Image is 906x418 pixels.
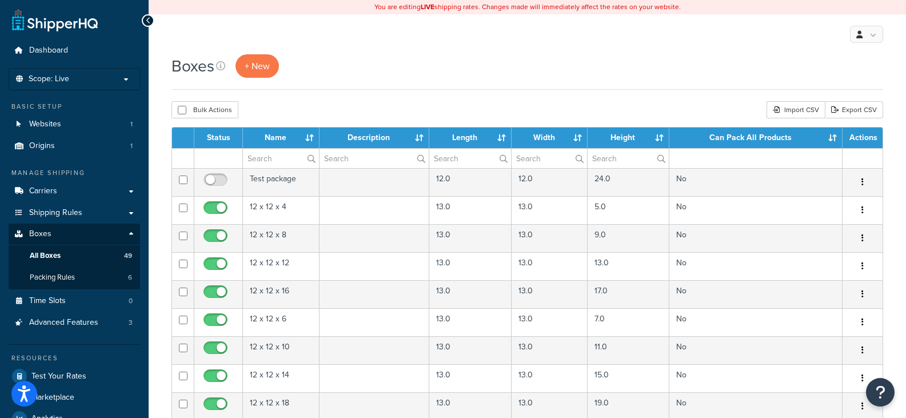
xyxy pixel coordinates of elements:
div: Basic Setup [9,102,140,112]
li: Boxes [9,224,140,289]
td: 9.0 [588,224,669,252]
span: Scope: Live [29,74,69,84]
td: 24.0 [588,168,669,196]
td: 12 x 12 x 12 [243,252,320,280]
li: Time Slots [9,290,140,312]
button: Open Resource Center [866,378,895,407]
span: Carriers [29,186,57,196]
span: 0 [129,296,133,306]
th: Actions [843,128,883,148]
span: Packing Rules [30,273,75,282]
input: Search [512,149,588,168]
li: Packing Rules [9,267,140,288]
td: 5.0 [588,196,669,224]
span: All Boxes [30,251,61,261]
a: Websites 1 [9,114,140,135]
td: 13.0 [512,280,588,308]
span: 1 [130,141,133,151]
button: Bulk Actions [171,101,238,118]
span: Dashboard [29,46,68,55]
td: No [669,196,843,224]
span: Marketplace [31,393,74,403]
td: No [669,336,843,364]
th: Description : activate to sort column ascending [320,128,429,148]
a: Dashboard [9,40,140,61]
input: Search [320,149,429,168]
td: No [669,252,843,280]
td: 13.0 [429,252,512,280]
th: Length : activate to sort column ascending [429,128,512,148]
td: 17.0 [588,280,669,308]
span: Test Your Rates [31,372,86,381]
td: Test package [243,168,320,196]
td: 12 x 12 x 8 [243,224,320,252]
input: Search [243,149,319,168]
td: 13.0 [429,196,512,224]
div: Resources [9,353,140,363]
td: 13.0 [512,252,588,280]
a: Shipping Rules [9,202,140,224]
th: Status [194,128,243,148]
td: No [669,308,843,336]
span: Shipping Rules [29,208,82,218]
td: No [669,364,843,392]
li: Advanced Features [9,312,140,333]
td: 15.0 [588,364,669,392]
td: 13.0 [429,280,512,308]
span: Time Slots [29,296,66,306]
td: No [669,224,843,252]
td: 12 x 12 x 4 [243,196,320,224]
td: 12 x 12 x 16 [243,280,320,308]
th: Width : activate to sort column ascending [512,128,588,148]
li: Websites [9,114,140,135]
span: Boxes [29,229,51,239]
td: 13.0 [429,364,512,392]
div: Import CSV [767,101,825,118]
b: LIVE [421,2,434,12]
a: Boxes [9,224,140,245]
td: No [669,168,843,196]
a: Origins 1 [9,136,140,157]
span: 49 [124,251,132,261]
td: No [669,280,843,308]
td: 12.0 [429,168,512,196]
td: 12 x 12 x 14 [243,364,320,392]
a: Test Your Rates [9,366,140,387]
td: 12.0 [512,168,588,196]
td: 13.0 [512,308,588,336]
input: Search [588,149,668,168]
a: Packing Rules 6 [9,267,140,288]
td: 13.0 [588,252,669,280]
a: Carriers [9,181,140,202]
td: 13.0 [429,224,512,252]
td: 7.0 [588,308,669,336]
span: + New [245,59,270,73]
a: Marketplace [9,387,140,408]
li: All Boxes [9,245,140,266]
a: All Boxes 49 [9,245,140,266]
a: + New [236,54,279,78]
li: Origins [9,136,140,157]
a: ShipperHQ Home [12,9,98,31]
span: 1 [130,120,133,129]
th: Height : activate to sort column ascending [588,128,669,148]
td: 13.0 [512,336,588,364]
span: Websites [29,120,61,129]
a: Time Slots 0 [9,290,140,312]
a: Export CSV [825,101,883,118]
span: Origins [29,141,55,151]
h1: Boxes [171,55,214,77]
td: 13.0 [429,336,512,364]
input: Search [429,149,511,168]
td: 12 x 12 x 10 [243,336,320,364]
td: 13.0 [429,308,512,336]
th: Can Pack All Products : activate to sort column ascending [669,128,843,148]
span: 6 [128,273,132,282]
div: Manage Shipping [9,168,140,178]
span: Advanced Features [29,318,98,328]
